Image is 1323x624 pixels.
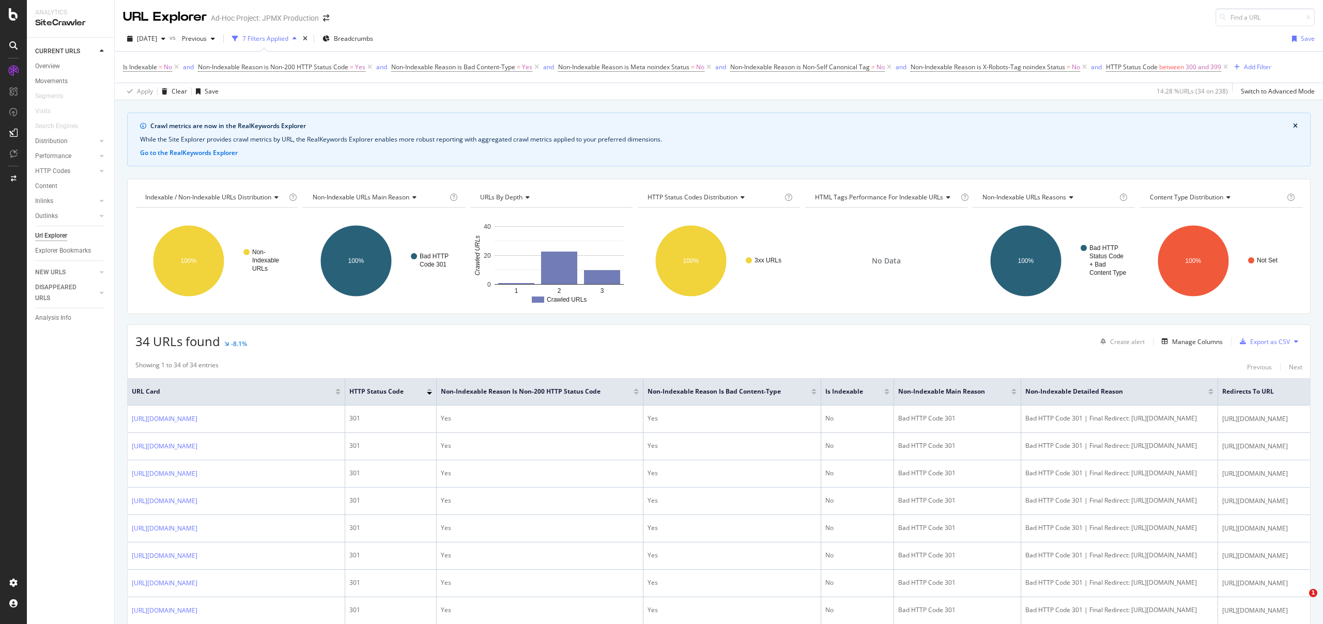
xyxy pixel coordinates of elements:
svg: A chart. [470,216,632,306]
a: Inlinks [35,196,97,207]
button: Switch to Advanced Mode [1237,83,1315,100]
div: Visits [35,106,51,117]
span: [URL][DOMAIN_NAME] [1222,469,1288,479]
button: Go to the RealKeywords Explorer [140,148,238,158]
span: 2025 Oct. 15th [137,34,157,43]
span: [URL][DOMAIN_NAME] [1222,578,1288,588]
span: No [1072,60,1080,74]
h4: HTML Tags Performance for Indexable URLs [813,189,959,206]
div: No [825,551,890,560]
span: 1 [1309,589,1317,597]
h4: Non-Indexable URLs Main Reason [311,189,448,206]
div: 301 [349,414,432,423]
a: [URL][DOMAIN_NAME] [132,469,197,479]
a: [URL][DOMAIN_NAME] [132,441,197,451]
div: Add Filter [1244,63,1271,71]
span: Non-Indexable Reason is Non-200 HTTP Status Code [441,387,618,396]
span: [URL][DOMAIN_NAME] [1222,441,1288,451]
text: Not Set [1257,257,1278,264]
div: Bad HTTP Code 301 [898,523,1017,533]
div: Manage Columns [1172,337,1223,346]
div: Bad HTTP Code 301 | Final Redirect: [URL][DOMAIN_NAME] [1025,578,1213,587]
svg: A chart. [638,216,799,306]
a: Visits [35,106,61,117]
div: DISAPPEARED URLS [35,282,87,304]
span: Indexable / Non-Indexable URLs distribution [145,193,271,201]
button: Export as CSV [1236,333,1290,350]
button: and [376,62,387,72]
div: Segments [35,91,63,102]
a: Distribution [35,136,97,147]
span: between [1159,63,1184,71]
span: = [517,63,520,71]
button: and [715,62,726,72]
span: No [164,60,172,74]
span: [URL][DOMAIN_NAME] [1222,523,1288,534]
text: 100% [348,257,364,264]
div: Explorer Bookmarks [35,245,91,256]
span: HTML Tags Performance for Indexable URLs [815,193,943,201]
div: Inlinks [35,196,53,207]
div: Yes [441,523,639,533]
button: Save [192,83,219,100]
button: Manage Columns [1158,335,1223,348]
div: Yes [441,469,639,478]
iframe: Intercom live chat [1288,589,1313,614]
div: Outlinks [35,211,58,222]
div: Analytics [35,8,106,17]
button: and [896,62,906,72]
span: Non-Indexable Reason is X-Robots-Tag noindex Status [911,63,1065,71]
a: Overview [35,61,107,72]
span: Non-Indexable URLs Reasons [982,193,1066,201]
text: Bad HTTP [1089,244,1118,252]
div: Previous [1247,363,1272,371]
text: URLs [252,265,268,272]
div: Bad HTTP Code 301 | Final Redirect: [URL][DOMAIN_NAME] [1025,523,1213,533]
a: Explorer Bookmarks [35,245,107,256]
div: 301 [349,551,432,560]
div: 301 [349,523,432,533]
div: HTTP Codes [35,166,70,177]
div: Analysis Info [35,313,71,323]
div: Yes [648,551,817,560]
div: 301 [349,496,432,505]
text: 100% [1018,257,1034,264]
button: Save [1288,30,1315,47]
div: 14.28 % URLs ( 34 on 238 ) [1157,87,1228,96]
button: Add Filter [1230,61,1271,73]
text: 100% [1185,257,1201,264]
div: No [825,578,890,587]
div: No [825,441,890,450]
svg: A chart. [973,216,1134,306]
div: and [896,63,906,71]
div: Movements [35,76,68,87]
button: Clear [158,83,187,100]
div: and [715,63,726,71]
div: times [301,34,310,44]
span: Non-Indexable Reason is Non-200 HTTP Status Code [198,63,348,71]
span: 34 URLs found [135,333,220,350]
div: 301 [349,578,432,587]
svg: A chart. [1140,216,1301,306]
a: [URL][DOMAIN_NAME] [132,496,197,506]
text: 100% [683,257,699,264]
div: Yes [648,441,817,450]
div: No [825,414,890,423]
text: 3xx URLs [755,257,781,264]
div: 301 [349,605,432,615]
div: Overview [35,61,60,72]
span: Non-Indexable Main Reason [898,387,996,396]
div: Switch to Advanced Mode [1241,87,1315,96]
button: Create alert [1096,333,1145,350]
text: Bad HTTP [420,253,449,260]
div: Search Engines [35,121,78,132]
text: Indexable [252,257,279,264]
text: Non- [252,248,266,256]
h4: Non-Indexable URLs Reasons [980,189,1117,206]
button: Previous [1247,361,1272,373]
div: Url Explorer [35,230,67,241]
div: Yes [648,605,817,615]
button: and [543,62,554,72]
